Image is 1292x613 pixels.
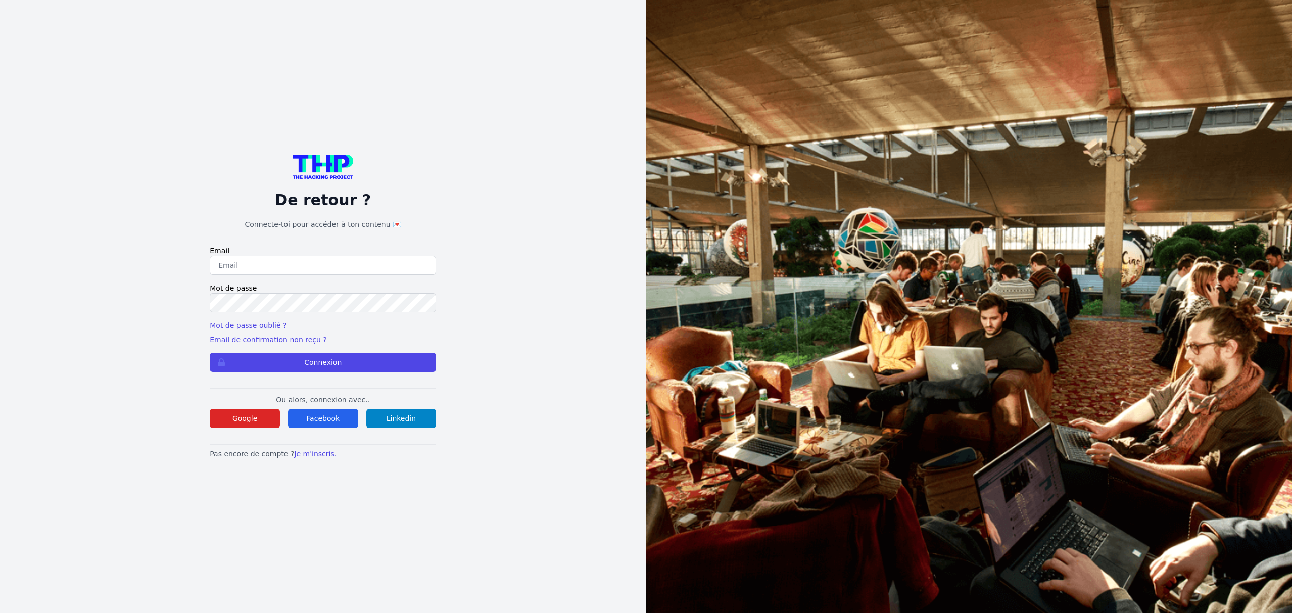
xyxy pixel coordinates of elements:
[210,336,326,344] a: Email de confirmation non reçu ?
[210,409,280,428] button: Google
[210,321,286,329] a: Mot de passe oublié ?
[210,353,436,372] button: Connexion
[210,256,436,275] input: Email
[210,395,436,405] p: Ou alors, connexion avec..
[210,246,436,256] label: Email
[288,409,358,428] button: Facebook
[366,409,437,428] button: Linkedin
[210,191,436,209] p: De retour ?
[210,219,436,229] h1: Connecte-toi pour accéder à ton contenu 💌
[293,155,353,179] img: logo
[210,449,436,459] p: Pas encore de compte ?
[294,450,337,458] a: Je m'inscris.
[210,283,436,293] label: Mot de passe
